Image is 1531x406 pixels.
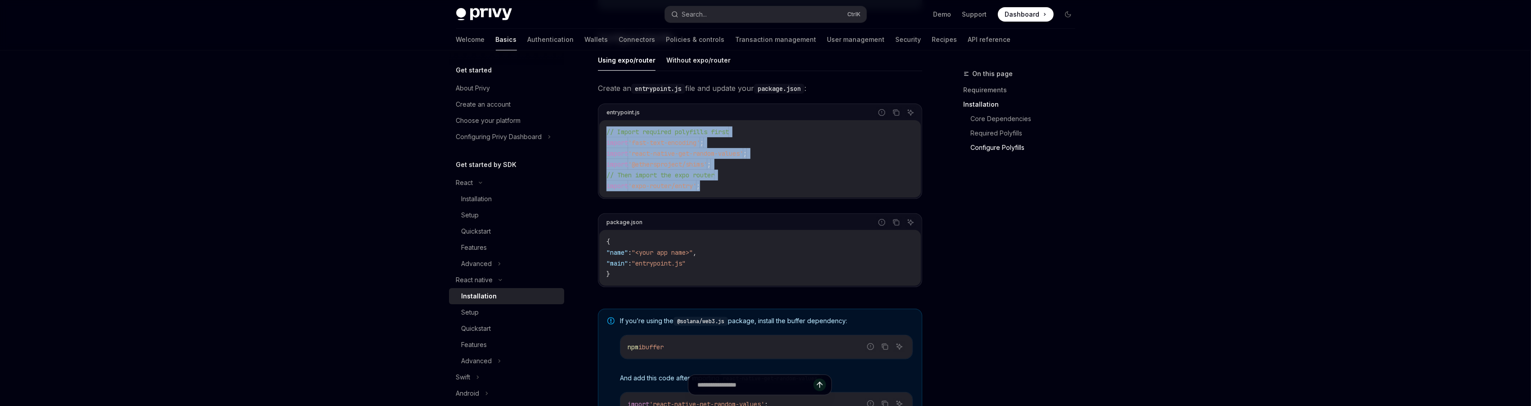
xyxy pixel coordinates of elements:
a: Requirements [964,83,1082,97]
div: React native [456,275,493,285]
button: Search...CtrlK [665,6,867,23]
div: Swift [456,372,471,383]
input: Ask a question... [697,375,813,395]
span: // Then import the expo router [606,171,714,179]
span: buffer [642,343,664,351]
div: entrypoint.js [606,107,640,118]
span: import [606,149,628,158]
div: Choose your platform [456,115,521,126]
a: Dashboard [998,7,1054,22]
span: 'expo-router/entry' [628,182,696,190]
a: Support [962,10,987,19]
button: Report incorrect code [876,107,888,118]
button: Using expo/router [598,50,656,71]
h5: Get started by SDK [456,159,517,170]
a: Installation [449,288,564,304]
span: } [606,270,610,278]
a: Demo [934,10,952,19]
button: Copy the contents from the code block [890,107,902,118]
span: 'fast-text-encoding' [628,139,700,147]
button: Without expo/router [666,50,731,71]
a: About Privy [449,80,564,96]
div: Create an account [456,99,511,110]
a: Recipes [932,29,957,50]
button: Swift [449,369,564,385]
h5: Get started [456,65,492,76]
a: Connectors [619,29,656,50]
span: On this page [973,68,1013,79]
a: Required Polyfills [964,126,1082,140]
span: : [628,259,632,267]
span: , [693,248,696,257]
div: Advanced [462,258,492,269]
a: Installation [449,191,564,207]
a: Setup [449,207,564,223]
a: Authentication [528,29,574,50]
a: User management [827,29,885,50]
a: Choose your platform [449,113,564,129]
span: '@ethersproject/shims' [628,160,707,168]
code: package.json [754,84,804,94]
button: Report incorrect code [876,217,888,228]
div: package.json [606,217,642,228]
div: About Privy [456,83,490,94]
code: entrypoint.js [631,84,685,94]
div: Installation [462,194,492,204]
span: If you’re using the package, install the buffer dependency: [620,316,913,326]
div: React [456,177,473,188]
a: Installation [964,97,1082,112]
button: Toggle dark mode [1061,7,1075,22]
svg: Note [607,317,615,325]
span: import [606,160,628,168]
span: import [606,139,628,147]
a: Core Dependencies [964,112,1082,126]
a: API reference [968,29,1011,50]
a: Welcome [456,29,485,50]
div: Setup [462,210,479,221]
a: Transaction management [736,29,817,50]
a: Security [896,29,921,50]
a: Policies & controls [666,29,725,50]
button: React [449,175,564,191]
a: Create an account [449,96,564,113]
div: Quickstart [462,323,491,334]
span: npm [628,343,638,351]
img: dark logo [456,8,512,21]
button: Ask AI [893,341,905,352]
span: "entrypoint.js" [632,259,686,267]
div: Search... [682,9,707,20]
span: { [606,238,610,246]
button: Advanced [449,353,564,369]
a: Features [449,239,564,256]
span: Dashboard [1005,10,1040,19]
a: Setup [449,304,564,320]
button: Ask AI [905,217,916,228]
span: ; [743,149,747,158]
a: Features [449,337,564,353]
a: Basics [496,29,517,50]
span: import [606,182,628,190]
a: Wallets [585,29,608,50]
button: Advanced [449,256,564,272]
span: Create an file and update your : [598,82,922,95]
div: Advanced [462,356,492,366]
button: React native [449,272,564,288]
div: Features [462,339,487,350]
div: Features [462,242,487,253]
span: "main" [606,259,628,267]
span: Ctrl K [848,11,861,18]
span: 'react-native-get-random-values' [628,149,743,158]
span: : [628,248,632,257]
button: Ask AI [905,107,916,118]
span: ; [700,139,704,147]
span: "<your app name>" [632,248,693,257]
span: // Import required polyfills first [606,128,729,136]
button: Android [449,385,564,401]
div: Configuring Privy Dashboard [456,131,542,142]
span: i [638,343,642,351]
div: Installation [462,291,497,302]
button: Configuring Privy Dashboard [449,129,564,145]
button: Copy the contents from the code block [890,217,902,228]
a: Quickstart [449,320,564,337]
a: Configure Polyfills [964,140,1082,155]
